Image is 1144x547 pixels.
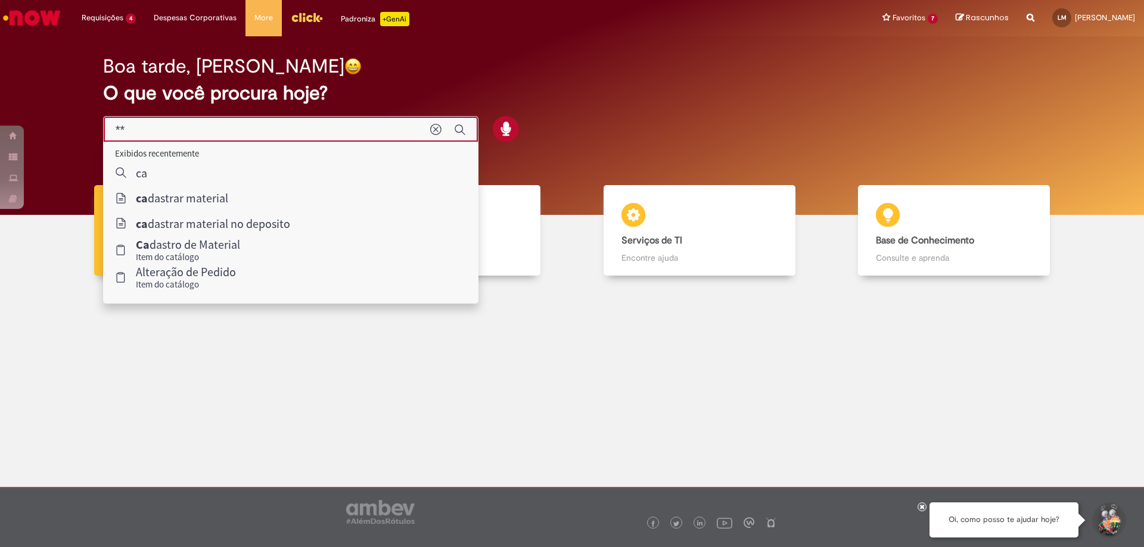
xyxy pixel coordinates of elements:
[893,12,925,24] span: Favoritos
[63,185,318,276] a: Tirar dúvidas Tirar dúvidas com Lupi Assist e Gen Ai
[380,12,409,26] p: +GenAi
[956,12,1009,24] a: Rascunhos
[621,235,682,246] b: Serviços de TI
[82,12,123,24] span: Requisições
[1090,502,1126,538] button: Iniciar Conversa de Suporte
[254,12,273,24] span: More
[697,520,703,527] img: logo_footer_linkedin.png
[673,521,679,527] img: logo_footer_twitter.png
[717,515,732,530] img: logo_footer_youtube.png
[1075,12,1135,23] span: [PERSON_NAME]
[766,517,776,528] img: logo_footer_naosei.png
[154,12,237,24] span: Despesas Corporativas
[346,500,415,524] img: logo_footer_ambev_rotulo_gray.png
[1058,14,1067,21] span: LM
[621,252,778,264] p: Encontre ajuda
[929,502,1078,537] div: Oi, como posso te ajudar hoje?
[876,252,1032,264] p: Consulte e aprenda
[103,56,344,77] h2: Boa tarde, [PERSON_NAME]
[650,521,656,527] img: logo_footer_facebook.png
[572,185,827,276] a: Serviços de TI Encontre ajuda
[744,517,754,528] img: logo_footer_workplace.png
[928,14,938,24] span: 7
[341,12,409,26] div: Padroniza
[966,12,1009,23] span: Rascunhos
[876,235,974,246] b: Base de Conhecimento
[1,6,63,30] img: ServiceNow
[344,58,362,75] img: happy-face.png
[103,83,1042,104] h2: O que você procura hoje?
[827,185,1082,276] a: Base de Conhecimento Consulte e aprenda
[126,14,136,24] span: 4
[291,8,323,26] img: click_logo_yellow_360x200.png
